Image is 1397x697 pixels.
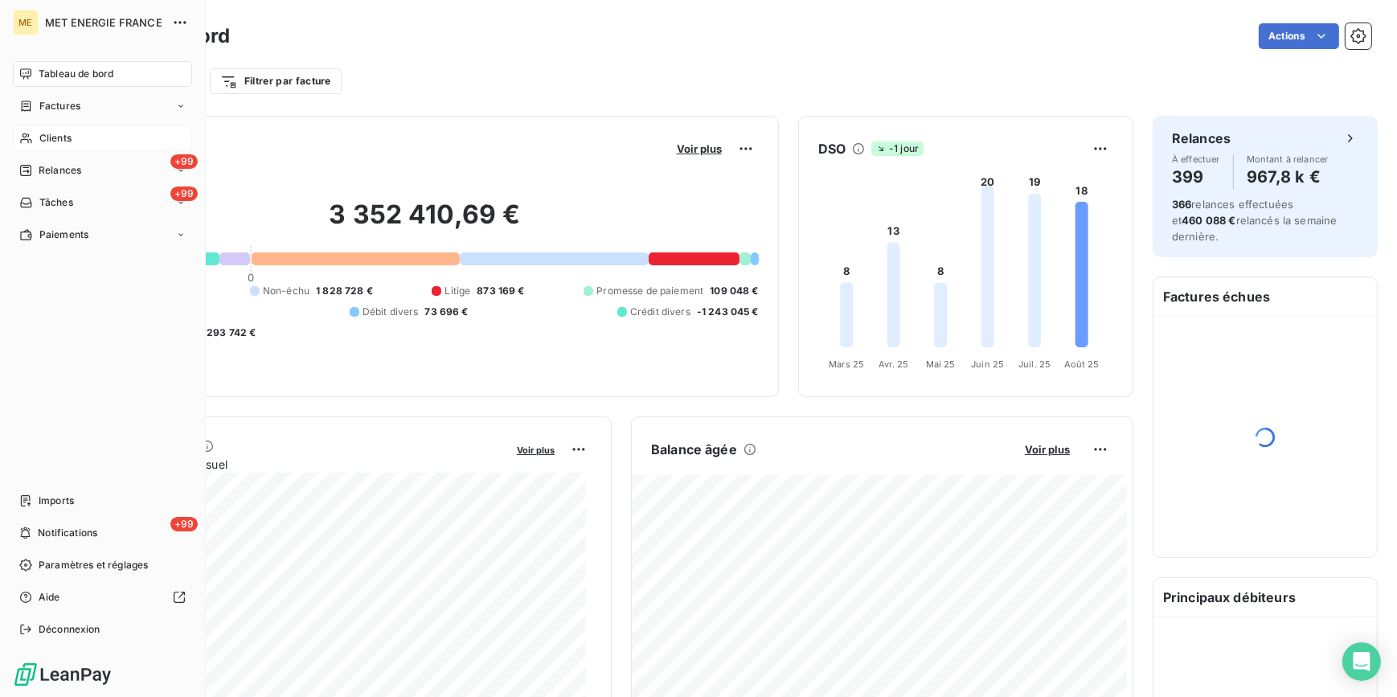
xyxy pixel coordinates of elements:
[630,305,690,319] span: Crédit divers
[13,158,192,183] a: +99Relances
[170,187,198,201] span: +99
[210,68,342,94] button: Filtrer par facture
[424,305,468,319] span: 73 696 €
[444,284,470,298] span: Litige
[1172,198,1191,211] span: 366
[1063,359,1099,370] tspan: Août 25
[1172,164,1220,190] h4: 399
[13,93,192,119] a: Factures
[672,141,727,156] button: Voir plus
[39,67,113,81] span: Tableau de bord
[1025,443,1070,456] span: Voir plus
[1259,23,1339,49] button: Actions
[39,163,81,178] span: Relances
[710,284,758,298] span: 109 048 €
[13,222,192,248] a: Paiements
[202,326,256,340] span: -293 742 €
[39,99,80,113] span: Factures
[1018,359,1051,370] tspan: Juil. 25
[879,359,908,370] tspan: Avr. 25
[91,456,506,473] span: Chiffre d'affaires mensuel
[1020,442,1075,457] button: Voir plus
[1172,198,1338,243] span: relances effectuées et relancés la semaine dernière.
[248,271,254,284] span: 0
[697,305,759,319] span: -1 243 045 €
[39,228,88,242] span: Paiements
[39,590,60,605] span: Aide
[263,284,309,298] span: Non-échu
[13,190,192,215] a: +99Tâches
[1342,642,1381,681] div: Open Intercom Messenger
[829,359,864,370] tspan: Mars 25
[477,284,524,298] span: 873 169 €
[13,488,192,514] a: Imports
[363,305,419,319] span: Débit divers
[1182,214,1235,227] span: 460 088 €
[1247,154,1329,164] span: Montant à relancer
[818,139,846,158] h6: DSO
[39,494,74,508] span: Imports
[13,552,192,578] a: Paramètres et réglages
[13,10,39,35] div: ME
[1172,154,1220,164] span: À effectuer
[871,141,924,156] span: -1 jour
[596,284,703,298] span: Promesse de paiement
[1172,129,1231,148] h6: Relances
[971,359,1004,370] tspan: Juin 25
[1153,277,1377,316] h6: Factures échues
[13,584,192,610] a: Aide
[39,131,72,146] span: Clients
[13,61,192,87] a: Tableau de bord
[1247,164,1329,190] h4: 967,8 k €
[651,440,737,459] h6: Balance âgée
[316,284,373,298] span: 1 828 728 €
[38,526,97,540] span: Notifications
[170,517,198,531] span: +99
[13,662,113,687] img: Logo LeanPay
[170,154,198,169] span: +99
[512,442,559,457] button: Voir plus
[45,16,162,29] span: MET ENERGIE FRANCE
[13,125,192,151] a: Clients
[39,195,73,210] span: Tâches
[39,558,148,572] span: Paramètres et réglages
[677,142,722,155] span: Voir plus
[517,445,555,456] span: Voir plus
[1153,578,1377,617] h6: Principaux débiteurs
[39,622,100,637] span: Déconnexion
[925,359,955,370] tspan: Mai 25
[91,199,759,247] h2: 3 352 410,69 €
